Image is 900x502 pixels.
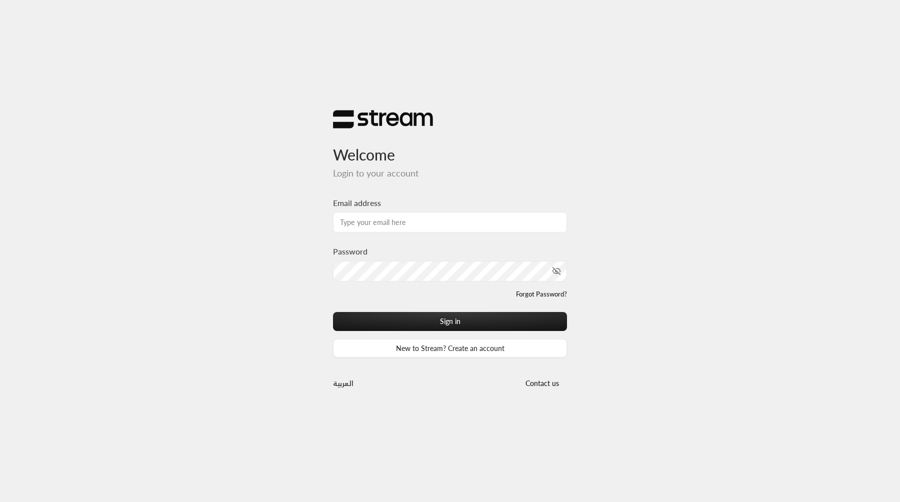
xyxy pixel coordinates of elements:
button: toggle password visibility [548,262,565,279]
label: Email address [333,197,381,209]
button: Sign in [333,312,567,330]
h3: Welcome [333,129,567,163]
label: Password [333,245,367,257]
a: Contact us [517,379,567,387]
a: العربية [333,374,353,392]
input: Type your email here [333,212,567,232]
a: New to Stream? Create an account [333,339,567,357]
a: Forgot Password? [516,289,567,299]
button: Contact us [517,374,567,392]
img: Stream Logo [333,109,433,129]
h5: Login to your account [333,168,567,179]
